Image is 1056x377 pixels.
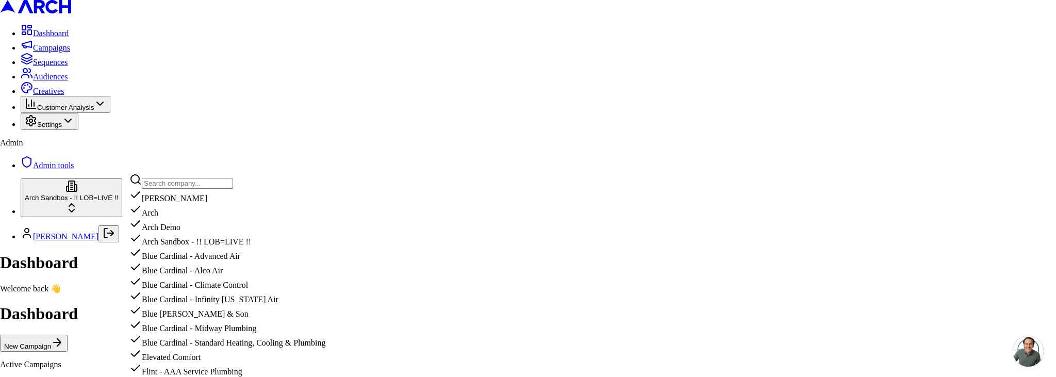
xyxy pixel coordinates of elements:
[129,247,361,261] div: Blue Cardinal - Advanced Air
[129,290,361,304] div: Blue Cardinal - Infinity [US_STATE] Air
[129,348,361,362] div: Elevated Comfort
[129,189,361,203] div: [PERSON_NAME]
[129,203,361,218] div: Arch
[129,319,361,333] div: Blue Cardinal - Midway Plumbing
[129,218,361,232] div: Arch Demo
[129,333,361,348] div: Blue Cardinal - Standard Heating, Cooling & Plumbing
[129,362,361,376] div: Flint - AAA Service Plumbing
[129,261,361,275] div: Blue Cardinal - Alco Air
[129,275,361,290] div: Blue Cardinal - Climate Control
[142,178,233,189] input: Search company...
[129,304,361,319] div: Blue [PERSON_NAME] & Son
[129,232,361,247] div: Arch Sandbox - !! LOB=LIVE !!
